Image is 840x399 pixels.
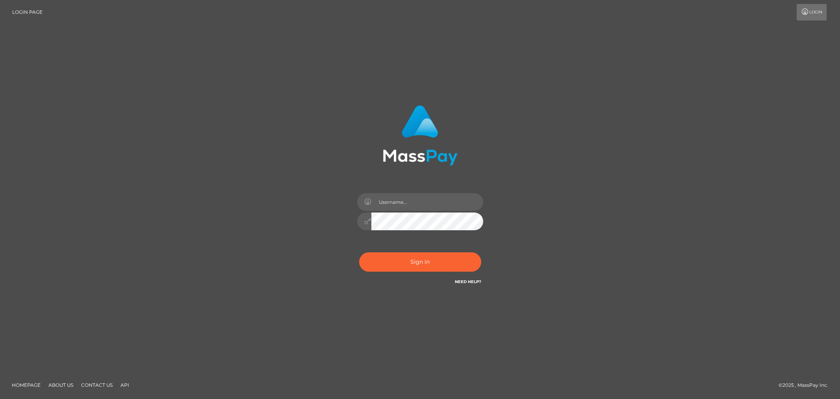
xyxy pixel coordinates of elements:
a: Login [797,4,827,21]
a: Need Help? [455,279,481,284]
a: API [117,379,132,391]
input: Username... [371,193,483,211]
img: MassPay Login [383,105,458,166]
a: Homepage [9,379,44,391]
button: Sign in [359,252,481,272]
div: © 2025 , MassPay Inc. [779,381,834,390]
a: Login Page [12,4,43,21]
a: Contact Us [78,379,116,391]
a: About Us [45,379,76,391]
